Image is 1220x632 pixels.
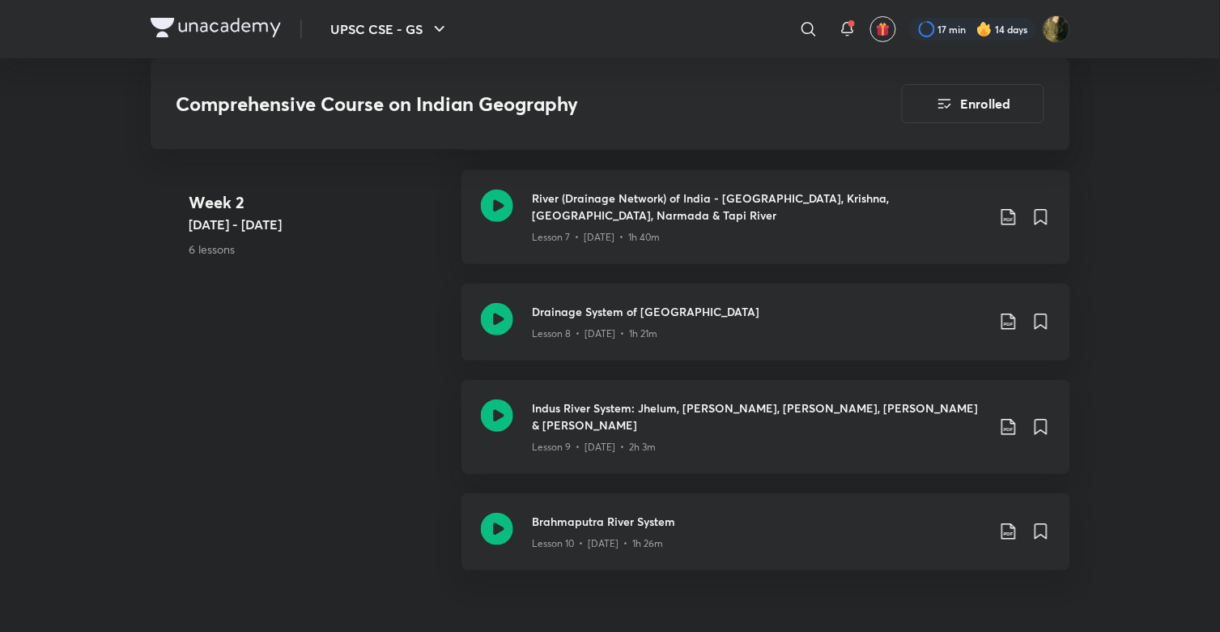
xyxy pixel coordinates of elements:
[461,170,1070,284] a: River (Drainage Network) of India - [GEOGRAPHIC_DATA], Krishna, [GEOGRAPHIC_DATA], Narmada & Tapi...
[533,327,658,341] p: Lesson 8 • [DATE] • 1h 21m
[533,190,986,224] h3: River (Drainage Network) of India - [GEOGRAPHIC_DATA], Krishna, [GEOGRAPHIC_DATA], Narmada & Tapi...
[321,13,459,45] button: UPSC CSE - GS
[1043,15,1070,43] img: Ruhi Chi
[151,18,281,41] a: Company Logo
[902,84,1044,123] button: Enrolled
[976,21,993,37] img: streak
[189,190,448,215] h4: Week 2
[533,440,657,455] p: Lesson 9 • [DATE] • 2h 3m
[461,493,1070,590] a: Brahmaputra River SystemLesson 10 • [DATE] • 1h 26m
[189,215,448,234] h5: [DATE] - [DATE]
[461,380,1070,493] a: Indus River System: Jhelum, [PERSON_NAME], [PERSON_NAME], [PERSON_NAME] & [PERSON_NAME]Lesson 9 •...
[533,230,661,245] p: Lesson 7 • [DATE] • 1h 40m
[533,536,664,551] p: Lesson 10 • [DATE] • 1h 26m
[870,16,896,42] button: avatar
[533,399,986,433] h3: Indus River System: Jhelum, [PERSON_NAME], [PERSON_NAME], [PERSON_NAME] & [PERSON_NAME]
[189,241,448,258] p: 6 lessons
[533,513,986,530] h3: Brahmaputra River System
[876,22,891,36] img: avatar
[461,284,1070,380] a: Drainage System of [GEOGRAPHIC_DATA]Lesson 8 • [DATE] • 1h 21m
[176,92,810,116] h3: Comprehensive Course on Indian Geography
[533,303,986,320] h3: Drainage System of [GEOGRAPHIC_DATA]
[151,18,281,37] img: Company Logo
